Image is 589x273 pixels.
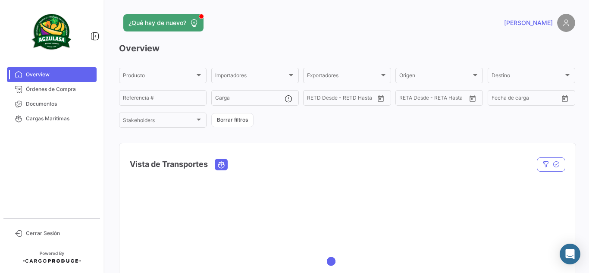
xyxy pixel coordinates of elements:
span: Cerrar Sesión [26,229,93,237]
span: Exportadores [307,74,379,80]
input: Hasta [329,96,360,102]
span: Órdenes de Compra [26,85,93,93]
a: Overview [7,67,97,82]
button: Open calendar [374,92,387,105]
h3: Overview [119,42,575,54]
span: [PERSON_NAME] [504,19,553,27]
span: Stakeholders [123,119,195,125]
button: Open calendar [466,92,479,105]
button: Ocean [215,159,227,170]
input: Hasta [421,96,453,102]
input: Desde [307,96,323,102]
img: placeholder-user.png [557,14,575,32]
input: Desde [399,96,415,102]
input: Desde [492,96,507,102]
a: Órdenes de Compra [7,82,97,97]
input: Hasta [513,96,545,102]
a: Documentos [7,97,97,111]
span: Documentos [26,100,93,108]
span: Destino [492,74,564,80]
span: Origen [399,74,471,80]
span: Cargas Marítimas [26,115,93,122]
button: Borrar filtros [211,113,254,127]
button: ¿Qué hay de nuevo? [123,14,204,31]
span: Producto [123,74,195,80]
span: Overview [26,71,93,78]
a: Cargas Marítimas [7,111,97,126]
h4: Vista de Transportes [130,158,208,170]
span: ¿Qué hay de nuevo? [128,19,186,27]
div: Abrir Intercom Messenger [560,244,580,264]
button: Open calendar [558,92,571,105]
span: Importadores [215,74,287,80]
img: agzulasa-logo.png [30,10,73,53]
